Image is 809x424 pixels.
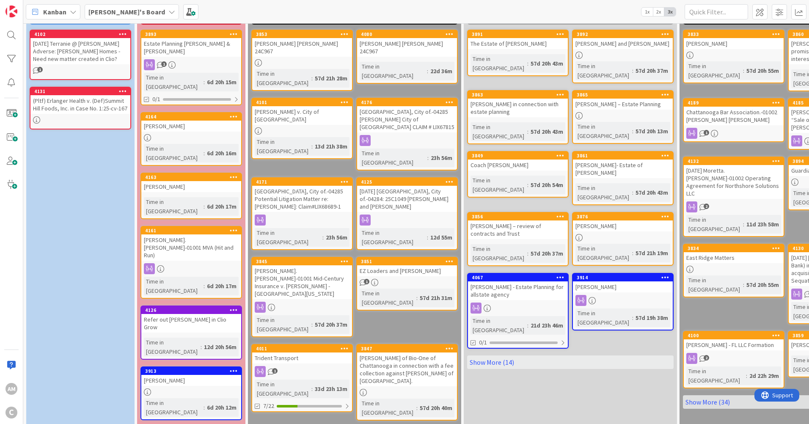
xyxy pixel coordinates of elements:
div: 3892 [573,30,673,38]
div: 3833[PERSON_NAME] [684,30,784,49]
a: 3861[PERSON_NAME]- Estate of [PERSON_NAME]Time in [GEOGRAPHIC_DATA]:57d 20h 43m [572,151,674,205]
div: Time in [GEOGRAPHIC_DATA] [686,366,746,385]
span: : [743,220,744,229]
div: 4100 [688,333,784,339]
a: 4189Chattanooga Bar Association.-01002 [PERSON_NAME] [PERSON_NAME] [683,98,784,142]
span: 1 [37,67,43,72]
div: Time in [GEOGRAPHIC_DATA] [575,308,632,327]
div: 4161 [141,227,241,234]
div: 57d 20h 43m [528,59,565,68]
div: 4131 [34,88,130,94]
div: 3856[PERSON_NAME] – review of contracts and Trust [468,213,568,239]
div: 3861 [573,152,673,160]
span: 7/22 [263,402,274,410]
div: Time in [GEOGRAPHIC_DATA] [360,62,427,80]
div: 3849Coach [PERSON_NAME] [468,152,568,171]
span: : [527,321,528,330]
div: 3893Estate Planning [PERSON_NAME] & [PERSON_NAME] [141,30,241,57]
div: 3834 [684,245,784,252]
div: Time in [GEOGRAPHIC_DATA] [144,277,204,295]
div: [PERSON_NAME].[PERSON_NAME]-01001 MVA (Hit and Run) [141,234,241,261]
span: : [204,403,205,412]
span: : [427,66,428,76]
span: 1 [161,61,167,67]
div: 4101[PERSON_NAME] v. City of [GEOGRAPHIC_DATA] [252,99,352,125]
div: 4125 [357,178,457,186]
div: Time in [GEOGRAPHIC_DATA] [575,61,632,80]
a: 3865[PERSON_NAME] – Estate PlanningTime in [GEOGRAPHIC_DATA]:57d 20h 13m [572,90,674,144]
div: 4189 [684,99,784,107]
div: 4067[PERSON_NAME] - Estate Planning for allstate agency [468,274,568,300]
div: 22d 36m [428,66,454,76]
div: Time in [GEOGRAPHIC_DATA] [144,398,204,417]
a: 4126Refer out [PERSON_NAME] in Clio GrowTime in [GEOGRAPHIC_DATA]:12d 20h 56m [140,306,242,360]
a: 3892[PERSON_NAME] and [PERSON_NAME]Time in [GEOGRAPHIC_DATA]:57d 20h 37m [572,30,674,83]
div: 13d 21h 38m [313,142,349,151]
div: 3893 [141,30,241,38]
div: 57d 19h 38m [633,313,670,322]
span: : [527,127,528,136]
div: 3853 [252,30,352,38]
div: 3863 [472,92,568,98]
div: 57d 21h 19m [633,248,670,258]
a: 4101[PERSON_NAME] v. City of [GEOGRAPHIC_DATA]Time in [GEOGRAPHIC_DATA]:13d 21h 38m [251,98,353,159]
div: 3861[PERSON_NAME]- Estate of [PERSON_NAME] [573,152,673,178]
div: 57d 20h 37m [528,249,565,258]
span: : [427,153,429,162]
div: 4126 [145,307,241,313]
div: 57d 21h 31m [418,293,454,303]
div: (Pltf) Erlanger Health v. (Def)Summit Hill Foods, Inc. in Case No. 1:25-cv-167 [30,95,130,114]
span: 3x [664,8,676,16]
div: Time in [GEOGRAPHIC_DATA] [255,380,311,398]
span: 1 [364,279,369,284]
a: 3891The Estate of [PERSON_NAME]Time in [GEOGRAPHIC_DATA]:57d 20h 43m [467,30,569,76]
div: 33d 23h 13m [313,384,349,394]
span: : [632,248,633,258]
div: 3892[PERSON_NAME] and [PERSON_NAME] [573,30,673,49]
div: Time in [GEOGRAPHIC_DATA] [471,122,527,141]
div: 23h 56m [429,153,454,162]
div: Chattanooga Bar Association.-01002 [PERSON_NAME] [PERSON_NAME] [684,107,784,125]
div: 4102 [34,31,130,37]
div: 4176 [361,99,457,105]
div: 57d 20h 37m [633,66,670,75]
span: : [201,342,202,352]
div: 4171[GEOGRAPHIC_DATA], City of.-04285 Potential Litigation Matter re: [PERSON_NAME]: Claim#LIX686... [252,178,352,212]
div: 3913[PERSON_NAME] [141,367,241,386]
span: 1 [704,130,709,135]
div: 57d 20h 40m [418,403,454,413]
div: Time in [GEOGRAPHIC_DATA] [471,54,527,73]
span: : [743,280,744,289]
div: 2d 22h 29m [747,371,781,380]
a: 3876[PERSON_NAME]Time in [GEOGRAPHIC_DATA]:57d 21h 19m [572,212,674,266]
div: 4161 [145,228,241,234]
div: 4132 [688,158,784,164]
div: 3865 [573,91,673,99]
div: [PERSON_NAME] v. City of [GEOGRAPHIC_DATA] [252,106,352,125]
div: Time in [GEOGRAPHIC_DATA] [471,176,527,194]
div: 4171 [252,178,352,186]
span: : [204,77,205,87]
div: 4080 [357,30,457,38]
div: 57d 20h 55m [744,280,781,289]
div: 3833 [684,30,784,38]
a: 3863[PERSON_NAME] in connection with estate planningTime in [GEOGRAPHIC_DATA]:57d 20h 43m [467,90,569,144]
div: Time in [GEOGRAPHIC_DATA] [686,61,743,80]
div: 4102 [30,30,130,38]
div: [PERSON_NAME] in connection with estate planning [468,99,568,117]
div: 3863 [468,91,568,99]
div: 3913 [141,367,241,375]
span: : [527,59,528,68]
div: 3891 [472,31,568,37]
div: 3856 [468,213,568,220]
div: 21d 23h 46m [528,321,565,330]
span: 2x [653,8,664,16]
span: : [311,384,313,394]
a: 3845[PERSON_NAME].[PERSON_NAME]-01001 Mid-Century Insurance v. [PERSON_NAME] - [GEOGRAPHIC_DATA][... [251,257,353,337]
span: 2 [704,355,709,361]
div: Time in [GEOGRAPHIC_DATA] [144,338,201,356]
span: : [311,74,313,83]
span: : [416,293,418,303]
div: 4011Trident Transport [252,345,352,363]
span: : [427,233,428,242]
